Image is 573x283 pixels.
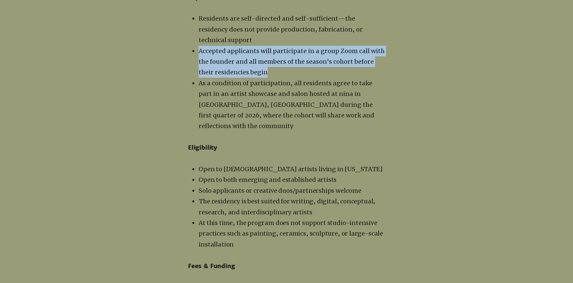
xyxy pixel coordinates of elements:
[199,219,383,248] span: At this time, the program does not support studio-intensive practices such as painting, ceramics,...
[199,165,382,173] span: Open to [DEMOGRAPHIC_DATA] artists living in [US_STATE]
[199,15,363,44] span: Residents are self-directed and self-sufficient—the residency does not provide production, fabric...
[199,187,361,194] span: Solo applicants or creative duos/partnerships welcome
[199,47,385,76] span: Accepted applicants will participate in a group Zoom call with the founder and all members of the...
[188,144,217,151] span: Eligibility
[199,197,375,216] span: The residency is best suited for writing, digital, conceptual, research, and interdisciplinary ar...
[188,262,235,270] span: Fees & Funding
[199,176,337,183] span: Open to both emerging and established artists
[199,79,374,130] span: As a condition of participation, all residents agree to take part in an artist showcase and salon...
